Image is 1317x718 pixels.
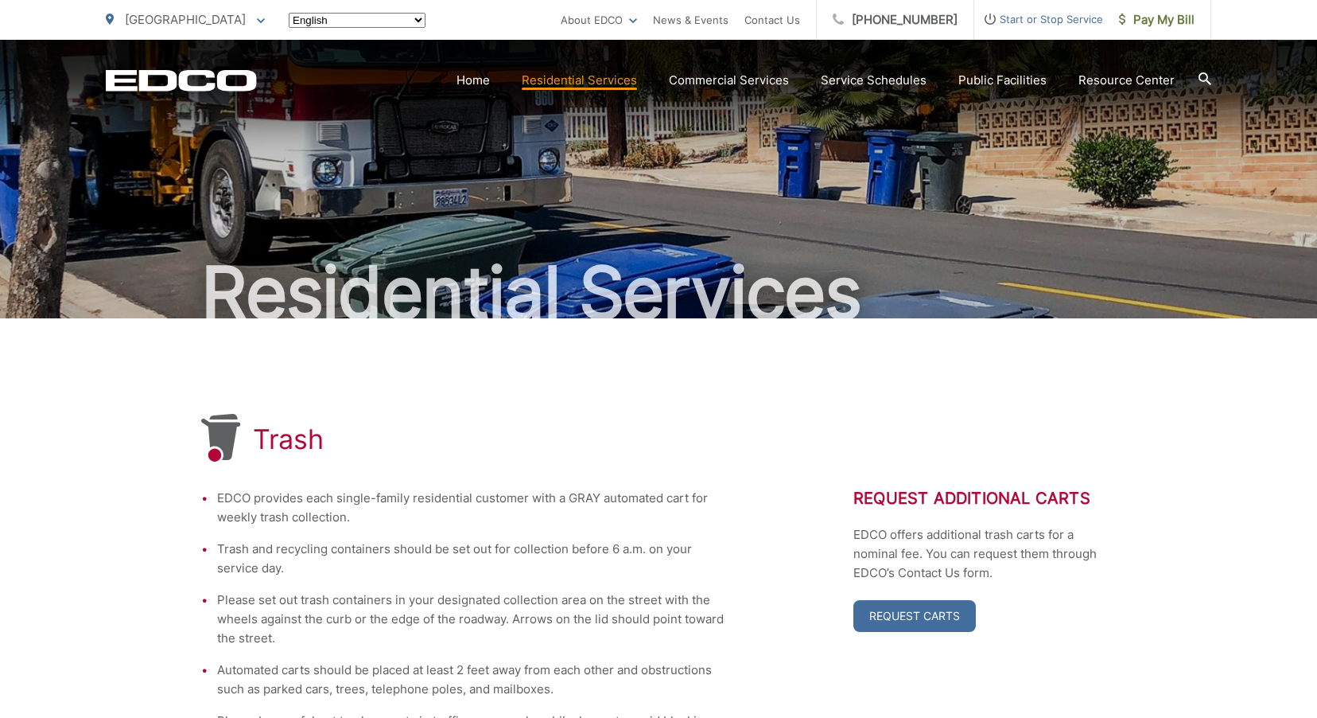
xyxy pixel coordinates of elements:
select: Select a language [289,13,425,28]
a: Resource Center [1078,71,1175,90]
span: [GEOGRAPHIC_DATA] [125,12,246,27]
a: About EDCO [561,10,637,29]
a: News & Events [653,10,728,29]
h2: Residential Services [106,253,1211,333]
li: Please set out trash containers in your designated collection area on the street with the wheels ... [217,591,726,648]
a: Commercial Services [669,71,789,90]
a: Request Carts [853,600,976,632]
li: EDCO provides each single-family residential customer with a GRAY automated cart for weekly trash... [217,489,726,527]
a: Residential Services [522,71,637,90]
a: Home [456,71,490,90]
li: Automated carts should be placed at least 2 feet away from each other and obstructions such as pa... [217,661,726,699]
span: Pay My Bill [1119,10,1195,29]
h1: Trash [253,423,324,455]
a: Public Facilities [958,71,1047,90]
a: Contact Us [744,10,800,29]
a: EDCD logo. Return to the homepage. [106,69,257,92]
p: EDCO offers additional trash carts for a nominal fee. You can request them through EDCO’s Contact... [853,525,1116,583]
li: Trash and recycling containers should be set out for collection before 6 a.m. on your service day. [217,540,726,578]
a: Service Schedules [821,71,927,90]
h2: Request Additional Carts [853,489,1116,508]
